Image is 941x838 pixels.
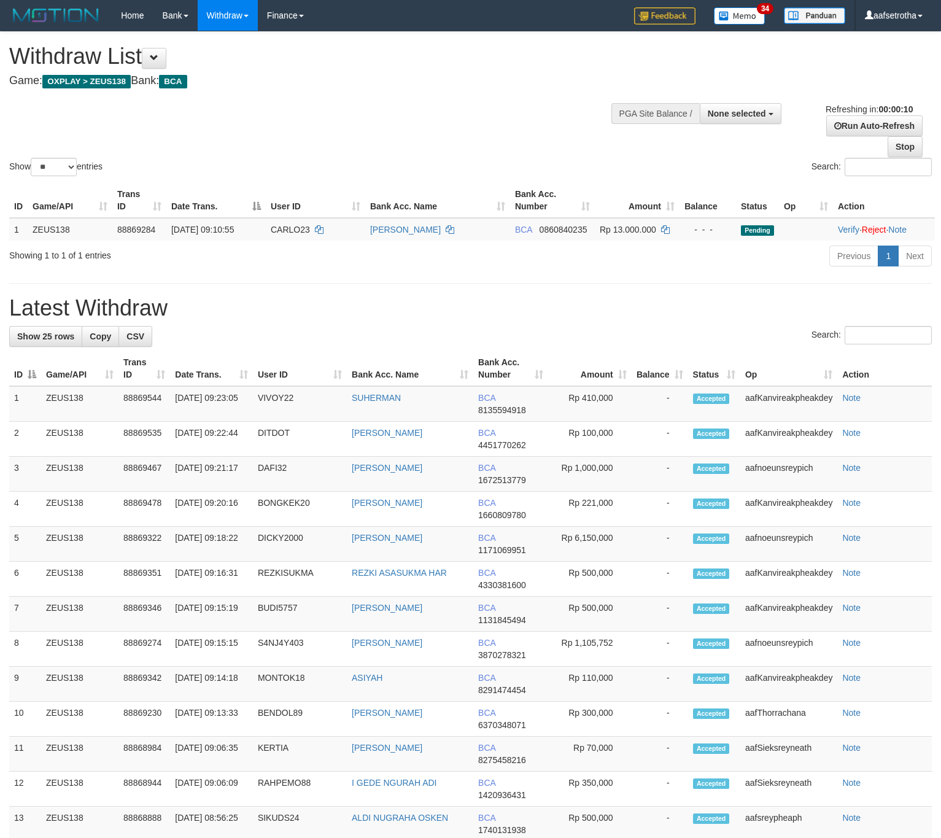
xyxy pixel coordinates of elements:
td: [DATE] 09:21:17 [170,457,253,492]
a: Note [842,813,861,823]
span: 88869284 [117,225,155,235]
td: 88869342 [118,667,170,702]
td: Rp 300,000 [548,702,631,737]
a: Note [842,603,861,613]
th: Amount: activate to sort column ascending [595,183,680,218]
a: Verify [838,225,859,235]
strong: 00:00:10 [878,104,913,114]
td: 3 [9,457,41,492]
td: ZEUS138 [41,667,118,702]
span: BCA [478,708,495,718]
a: Stop [888,136,923,157]
td: DICKY2000 [253,527,347,562]
span: Copy 1131845494 to clipboard [478,615,526,625]
select: Showentries [31,158,77,176]
td: BENDOL89 [253,702,347,737]
a: Note [842,463,861,473]
td: 88869351 [118,562,170,597]
a: Previous [829,246,878,266]
span: BCA [478,393,495,403]
td: 1 [9,386,41,422]
span: Copy 4330381600 to clipboard [478,580,526,590]
th: Game/API: activate to sort column ascending [41,351,118,386]
th: Op: activate to sort column ascending [779,183,833,218]
span: BCA [478,813,495,823]
td: Rp 1,105,752 [548,632,631,667]
td: Rp 1,000,000 [548,457,631,492]
td: REZKISUKMA [253,562,347,597]
span: Copy 4451770262 to clipboard [478,440,526,450]
td: aafnoeunsreypich [740,632,837,667]
span: Copy 8275458216 to clipboard [478,755,526,765]
a: SUHERMAN [352,393,401,403]
span: BCA [478,498,495,508]
label: Search: [811,326,932,344]
td: Rp 221,000 [548,492,631,527]
td: 7 [9,597,41,632]
td: Rp 350,000 [548,772,631,807]
td: [DATE] 09:06:09 [170,772,253,807]
td: - [632,597,688,632]
a: [PERSON_NAME] [352,498,422,508]
span: BCA [478,778,495,788]
th: Bank Acc. Number: activate to sort column ascending [510,183,595,218]
th: Trans ID: activate to sort column ascending [112,183,166,218]
td: 8 [9,632,41,667]
span: Accepted [693,533,730,544]
div: - - - [684,223,731,236]
a: Note [842,778,861,788]
td: DITDOT [253,422,347,457]
a: ALDI NUGRAHA OSKEN [352,813,448,823]
span: Accepted [693,603,730,614]
input: Search: [845,326,932,344]
td: 88869274 [118,632,170,667]
td: 10 [9,702,41,737]
a: Note [842,638,861,648]
td: MONTOK18 [253,667,347,702]
td: [DATE] 09:22:44 [170,422,253,457]
td: - [632,422,688,457]
td: 5 [9,527,41,562]
a: Note [842,708,861,718]
td: ZEUS138 [41,422,118,457]
td: aafKanvireakpheakdey [740,422,837,457]
span: Copy 8291474454 to clipboard [478,685,526,695]
a: Note [842,743,861,753]
td: aafKanvireakpheakdey [740,597,837,632]
td: 4 [9,492,41,527]
td: 2 [9,422,41,457]
td: 6 [9,562,41,597]
td: aafKanvireakpheakdey [740,562,837,597]
label: Show entries [9,158,103,176]
a: [PERSON_NAME] [370,225,441,235]
a: [PERSON_NAME] [352,428,422,438]
th: Bank Acc. Number: activate to sort column ascending [473,351,548,386]
span: Accepted [693,568,730,579]
span: Accepted [693,499,730,509]
td: · · [833,218,935,241]
span: Copy 1171069951 to clipboard [478,545,526,555]
div: Showing 1 to 1 of 1 entries [9,244,383,262]
a: REZKI ASASUKMA HAR [352,568,447,578]
th: Status [736,183,779,218]
th: Bank Acc. Name: activate to sort column ascending [347,351,473,386]
td: RAHPEMO88 [253,772,347,807]
span: BCA [478,673,495,683]
span: 34 [757,3,773,14]
td: [DATE] 09:16:31 [170,562,253,597]
td: aafSieksreyneath [740,737,837,772]
span: Accepted [693,813,730,824]
img: Button%20Memo.svg [714,7,765,25]
a: Reject [862,225,886,235]
td: aafKanvireakpheakdey [740,667,837,702]
span: Copy 1672513779 to clipboard [478,475,526,485]
span: Pending [741,225,774,236]
td: [DATE] 09:23:05 [170,386,253,422]
span: BCA [515,225,532,235]
td: KERTIA [253,737,347,772]
span: BCA [478,568,495,578]
a: Show 25 rows [9,326,82,347]
a: Copy [82,326,119,347]
td: ZEUS138 [41,737,118,772]
a: [PERSON_NAME] [352,603,422,613]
